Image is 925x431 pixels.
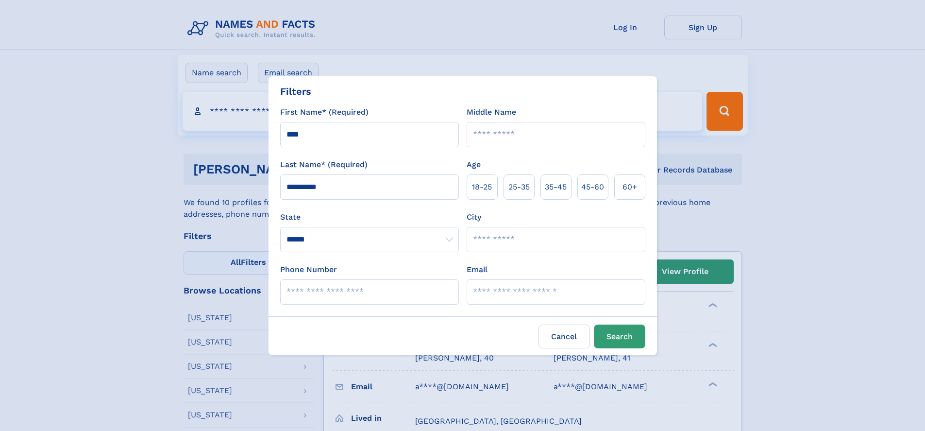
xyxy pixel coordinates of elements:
[280,159,368,171] label: Last Name* (Required)
[467,264,488,276] label: Email
[622,181,637,193] span: 60+
[467,106,516,118] label: Middle Name
[280,84,311,99] div: Filters
[467,211,481,223] label: City
[280,106,369,118] label: First Name* (Required)
[581,181,604,193] span: 45‑60
[594,325,645,348] button: Search
[508,181,530,193] span: 25‑35
[545,181,567,193] span: 35‑45
[280,211,459,223] label: State
[538,325,590,348] label: Cancel
[280,264,337,276] label: Phone Number
[472,181,492,193] span: 18‑25
[467,159,481,171] label: Age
